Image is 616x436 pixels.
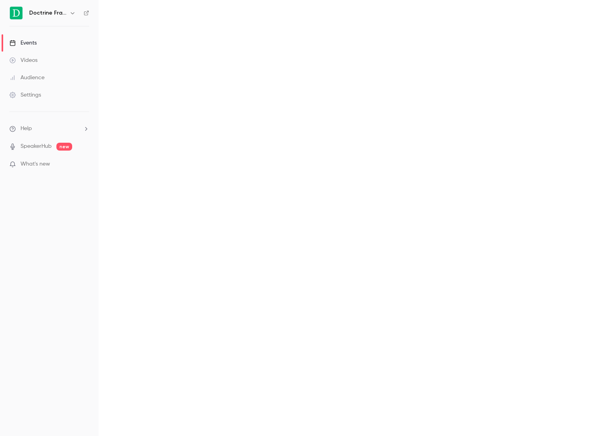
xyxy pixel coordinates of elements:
a: SpeakerHub [21,142,52,151]
img: Doctrine France [10,7,22,19]
span: Help [21,125,32,133]
span: What's new [21,160,50,168]
h6: Doctrine France [29,9,66,17]
div: Videos [9,56,37,64]
div: Settings [9,91,41,99]
li: help-dropdown-opener [9,125,89,133]
div: Events [9,39,37,47]
div: Audience [9,74,45,82]
span: new [56,143,72,151]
